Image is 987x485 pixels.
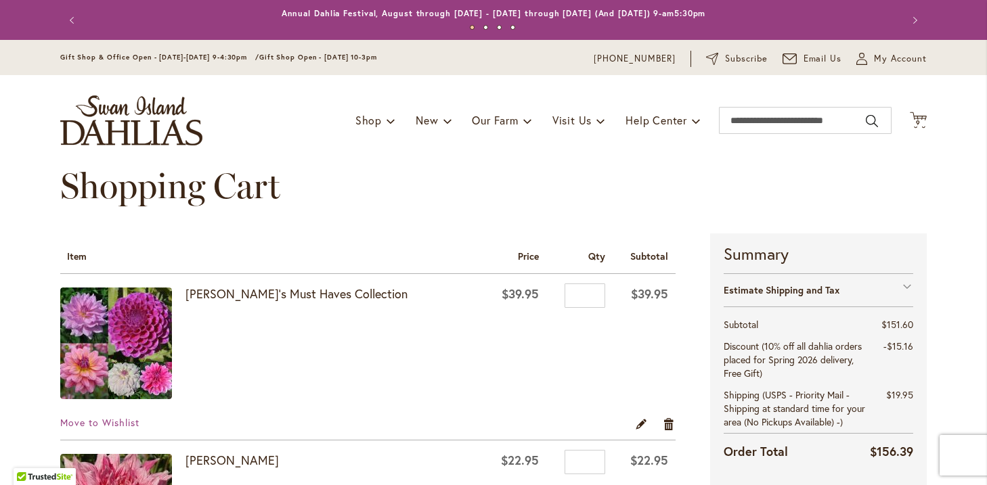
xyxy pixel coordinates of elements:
span: Email Us [804,52,842,66]
span: -$15.16 [883,340,913,352]
span: Shipping [724,388,760,401]
a: Email Us [783,52,842,66]
span: $39.95 [631,285,668,302]
span: Shopping Cart [60,164,280,207]
span: $151.60 [881,318,913,331]
iframe: Launch Accessibility Center [10,437,48,475]
span: $156.39 [870,443,913,459]
button: Previous [60,7,87,34]
span: $22.95 [630,452,668,468]
a: [PERSON_NAME] [185,452,279,468]
span: $22.95 [501,452,539,468]
strong: Estimate Shipping and Tax [724,283,839,296]
span: (USPS - Priority Mail - Shipping at standard time for your area (No Pickups Available) -) [724,388,865,428]
button: Next [900,7,927,34]
button: 3 of 4 [497,25,502,30]
span: $39.95 [502,285,539,302]
span: Discount (10% off all dahlia orders placed for Spring 2026 delivery, Free Gift) [724,340,862,379]
span: Price [518,250,539,262]
img: Heather's Must Haves Collection [60,287,172,399]
button: 9 [910,112,927,130]
a: Subscribe [706,52,768,66]
span: $19.95 [886,388,913,401]
span: Gift Shop Open - [DATE] 10-3pm [259,53,377,62]
a: store logo [60,95,202,145]
button: 1 of 4 [470,25,475,30]
span: Gift Shop & Office Open - [DATE]-[DATE] 9-4:30pm / [60,53,259,62]
span: My Account [874,52,927,66]
span: Our Farm [472,113,518,127]
a: Move to Wishlist [60,416,139,429]
a: [PERSON_NAME]'s Must Haves Collection [185,285,408,302]
span: Visit Us [552,113,592,127]
button: 4 of 4 [510,25,515,30]
span: Subtotal [630,250,668,262]
span: Shop [355,113,382,127]
button: 2 of 4 [483,25,488,30]
a: Annual Dahlia Festival, August through [DATE] - [DATE] through [DATE] (And [DATE]) 9-am5:30pm [282,8,706,18]
span: Help Center [626,113,687,127]
span: Item [67,250,87,262]
span: Subscribe [725,52,768,66]
span: Qty [588,250,605,262]
strong: Summary [724,242,913,265]
span: New [416,113,438,127]
strong: Order Total [724,441,788,461]
a: [PHONE_NUMBER] [594,52,676,66]
span: 9 [916,118,921,127]
button: My Account [856,52,927,66]
a: Heather's Must Haves Collection [60,287,185,402]
th: Subtotal [724,314,870,336]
